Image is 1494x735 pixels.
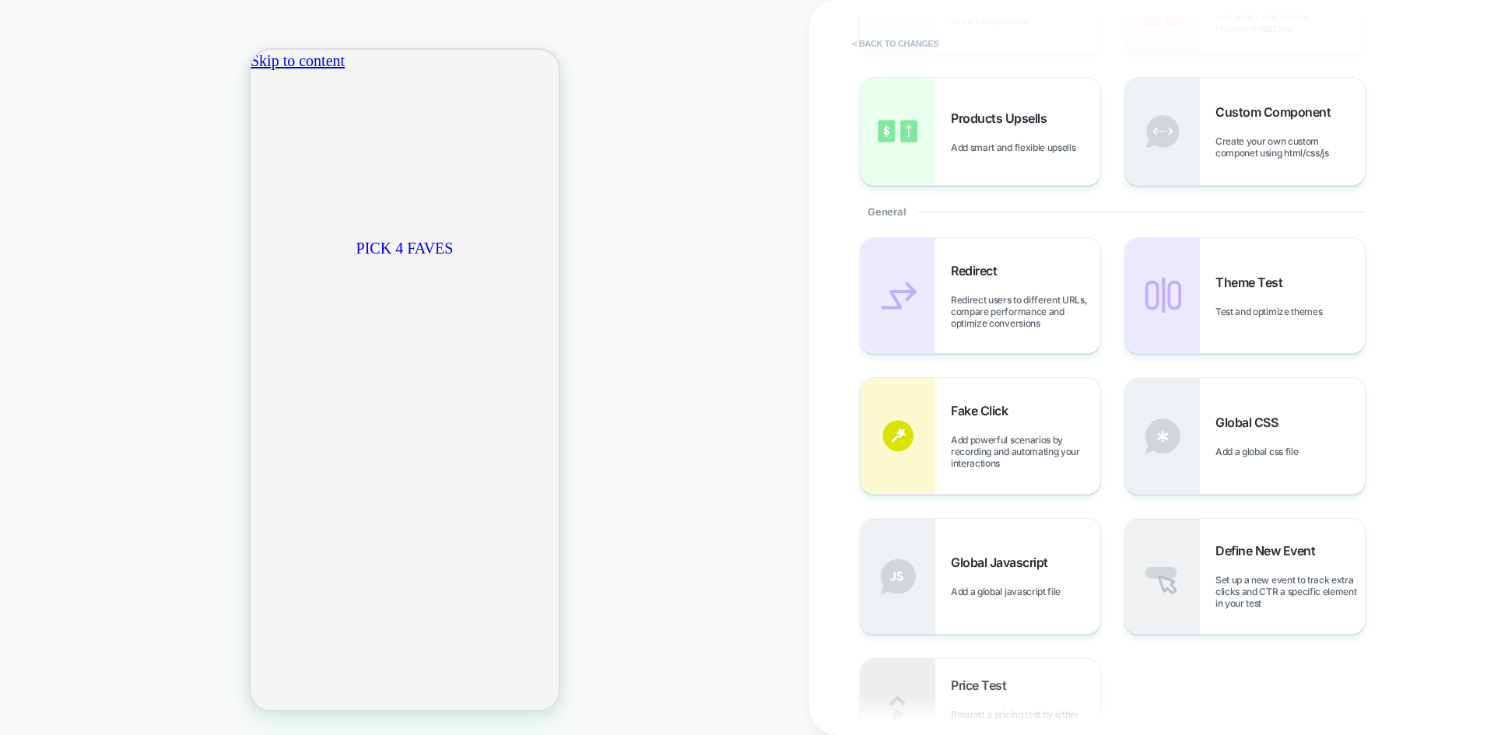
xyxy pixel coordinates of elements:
[951,555,1056,570] span: Global Javascript
[1215,275,1290,290] span: Theme Test
[844,31,947,56] button: < Back to changes
[951,294,1100,329] span: Redirect users to different URLs, compare performance and optimize conversions
[106,190,203,207] span: PICK 4 FAVES
[1215,574,1365,609] span: Set up a new event to track extra clicks and CTR a specific element in your test
[951,677,1014,693] span: Price Test
[951,403,1015,418] span: Fake Click
[1215,543,1323,558] span: Define New Event
[951,263,1005,278] span: Redirect
[951,142,1083,153] span: Add smart and flexible upsells
[1215,446,1306,457] span: Add a global css file
[1215,11,1365,34] span: Add smart and flexible recommendations
[860,186,1366,237] div: General
[1215,415,1285,430] span: Global CSS
[951,110,1054,126] span: Products Upsells
[1215,104,1338,120] span: Custom Component
[1215,135,1365,159] span: Create your own custom componet using html/css/js
[951,434,1100,469] span: Add powerful scenarios by recording and automating your interactions
[951,586,1068,597] span: Add a global javascript file
[1215,306,1330,317] span: Test and optimize themes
